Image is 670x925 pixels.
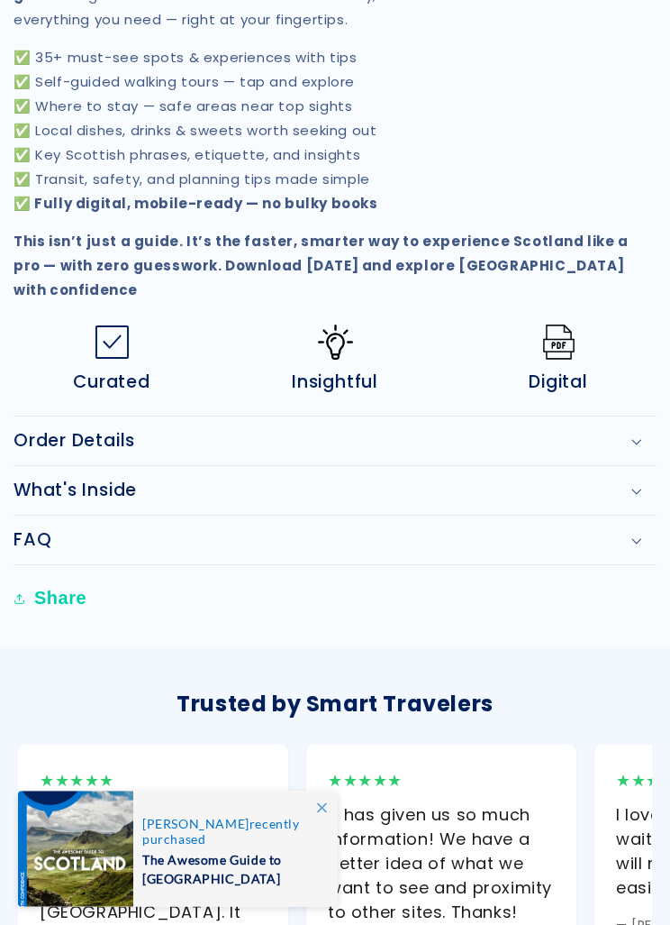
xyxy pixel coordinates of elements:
[14,481,137,502] h2: What's Inside
[142,816,249,831] span: [PERSON_NAME]
[14,467,656,516] summary: What's Inside
[14,46,656,216] p: ✅ 35+ must-see spots & experiences with tips ✅ Self-guided walking tours — tap and explore ✅ Wher...
[541,325,576,361] img: Pdf.png
[14,417,656,466] summary: Order Details
[14,530,51,552] h2: FAQ
[14,431,135,453] h2: Order Details
[14,517,656,565] summary: FAQ
[14,233,629,300] strong: This isn’t just a guide. It’s the faster, smarter way to experience Scotland like a pro — with ze...
[142,847,319,888] span: The Awesome Guide to [GEOGRAPHIC_DATA]
[18,685,652,724] div: Trusted by Smart Travelers
[292,372,378,394] span: Insightful
[529,372,587,394] span: Digital
[142,816,319,847] span: recently purchased
[328,767,555,796] div: ★★★★★
[318,325,353,361] img: Idea-icon.png
[40,767,267,796] div: ★★★★★
[328,803,555,925] div: It has given us so much information! We have a better idea of what we want to see and proximity t...
[73,372,149,394] span: Curated
[14,580,92,619] button: Share
[14,195,378,214] strong: ✅ Fully digital, mobile-ready — no bulky books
